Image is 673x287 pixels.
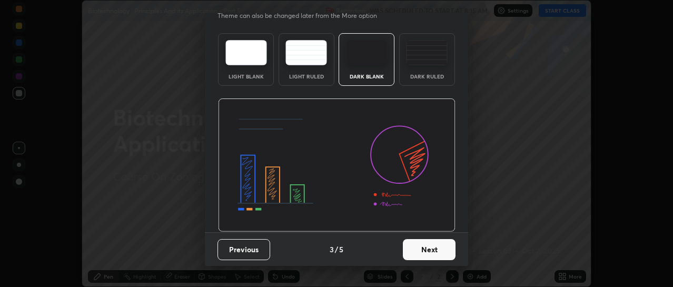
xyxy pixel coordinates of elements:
img: darkRuledTheme.de295e13.svg [406,40,448,65]
img: darkTheme.f0cc69e5.svg [346,40,388,65]
img: lightRuledTheme.5fabf969.svg [285,40,327,65]
div: Dark Blank [345,74,388,79]
img: darkThemeBanner.d06ce4a2.svg [218,98,456,232]
button: Next [403,239,456,260]
div: Dark Ruled [406,74,448,79]
div: Light Blank [225,74,267,79]
button: Previous [217,239,270,260]
h4: / [335,244,338,255]
div: Light Ruled [285,74,328,79]
img: lightTheme.e5ed3b09.svg [225,40,267,65]
p: Theme can also be changed later from the More option [217,11,388,21]
h4: 5 [339,244,343,255]
h4: 3 [330,244,334,255]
